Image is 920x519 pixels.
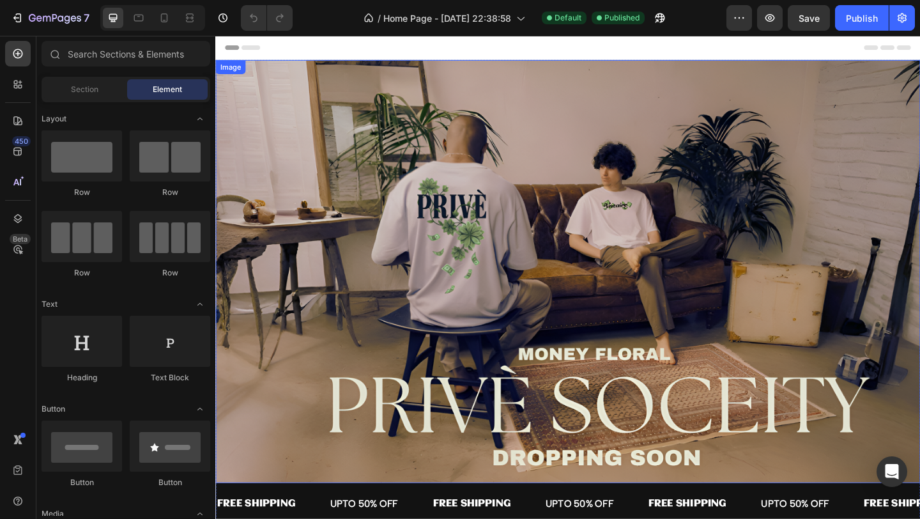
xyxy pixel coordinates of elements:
[190,109,210,129] span: Toggle open
[835,5,889,31] button: Publish
[42,41,210,66] input: Search Sections & Elements
[5,5,95,31] button: 7
[378,12,381,25] span: /
[130,187,210,198] div: Row
[42,187,122,198] div: Row
[42,372,122,383] div: Heading
[84,10,89,26] p: 7
[130,267,210,279] div: Row
[42,267,122,279] div: Row
[846,12,878,25] div: Publish
[241,5,293,31] div: Undo/Redo
[190,294,210,314] span: Toggle open
[359,500,433,519] p: UPTO 50% OFF
[130,372,210,383] div: Text Block
[153,84,182,95] span: Element
[42,477,122,488] div: Button
[877,456,907,487] div: Open Intercom Messenger
[42,403,65,415] span: Button
[125,500,198,519] p: UPTO 50% OFF
[71,84,98,95] span: Section
[42,113,66,125] span: Layout
[12,136,31,146] div: 450
[604,12,640,24] span: Published
[130,477,210,488] div: Button
[788,5,830,31] button: Save
[555,12,581,24] span: Default
[594,500,667,519] p: UPTO 50% OFF
[215,36,920,519] iframe: Design area
[190,399,210,419] span: Toggle open
[10,234,31,244] div: Beta
[383,12,511,25] span: Home Page - [DATE] 22:38:58
[799,13,820,24] span: Save
[42,298,57,310] span: Text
